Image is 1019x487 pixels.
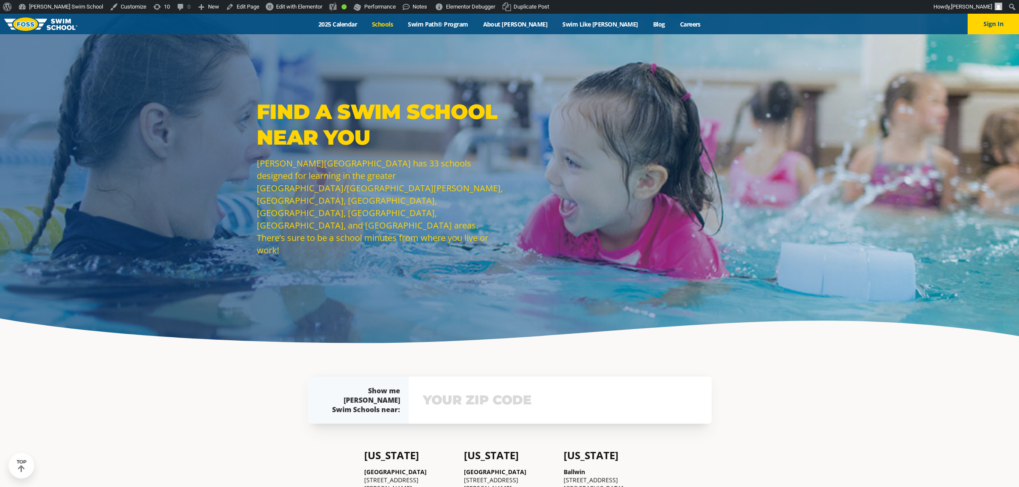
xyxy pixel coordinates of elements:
div: Show me [PERSON_NAME] Swim Schools near: [325,386,400,414]
span: [PERSON_NAME] [951,3,992,10]
a: Swim Path® Program [401,20,475,28]
input: YOUR ZIP CODE [421,388,700,413]
a: Ballwin [564,468,585,476]
a: Schools [365,20,401,28]
a: [GEOGRAPHIC_DATA] [364,468,427,476]
div: TOP [17,459,27,472]
h4: [US_STATE] [564,449,655,461]
p: [PERSON_NAME][GEOGRAPHIC_DATA] has 33 schools designed for learning in the greater [GEOGRAPHIC_DA... [257,157,505,256]
div: Good [342,4,347,9]
img: FOSS Swim School Logo [4,18,77,31]
a: 2025 Calendar [311,20,365,28]
a: [GEOGRAPHIC_DATA] [464,468,526,476]
span: Edit with Elementor [276,3,322,10]
button: Sign In [968,14,1019,34]
a: Blog [645,20,672,28]
h4: [US_STATE] [364,449,455,461]
h4: [US_STATE] [464,449,555,461]
a: Careers [672,20,708,28]
a: Swim Like [PERSON_NAME] [555,20,646,28]
p: Find a Swim School Near You [257,99,505,150]
a: About [PERSON_NAME] [475,20,555,28]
